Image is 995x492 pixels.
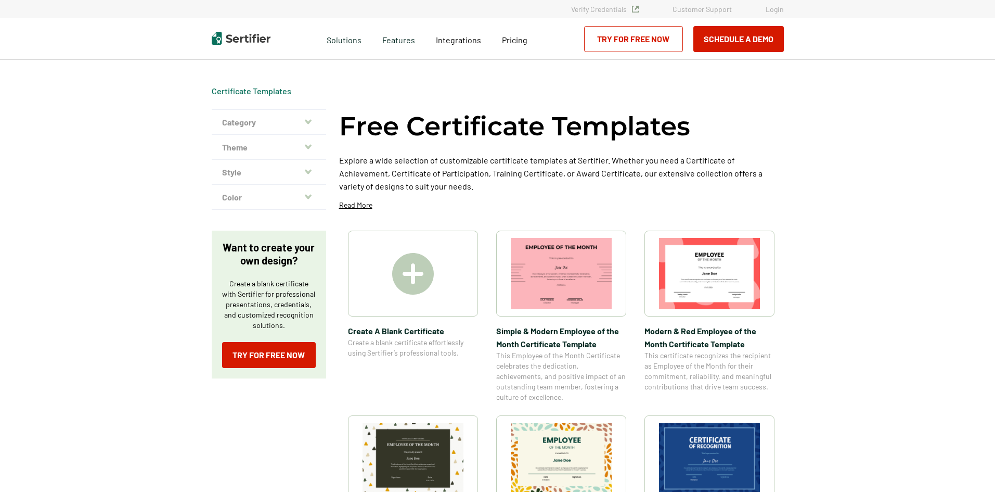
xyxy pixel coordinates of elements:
[502,32,527,45] a: Pricing
[212,185,326,210] button: Color
[436,35,481,45] span: Integrations
[496,231,626,402] a: Simple & Modern Employee of the Month Certificate TemplateSimple & Modern Employee of the Month C...
[632,6,639,12] img: Verified
[511,238,612,309] img: Simple & Modern Employee of the Month Certificate Template
[382,32,415,45] span: Features
[673,5,732,14] a: Customer Support
[212,135,326,160] button: Theme
[348,324,478,337] span: Create A Blank Certificate
[766,5,784,14] a: Login
[212,86,291,96] a: Certificate Templates
[659,238,760,309] img: Modern & Red Employee of the Month Certificate Template
[496,324,626,350] span: Simple & Modern Employee of the Month Certificate Template
[496,350,626,402] span: This Employee of the Month Certificate celebrates the dedication, achievements, and positive impa...
[584,26,683,52] a: Try for Free Now
[348,337,478,358] span: Create a blank certificate effortlessly using Sertifier’s professional tools.
[339,109,690,143] h1: Free Certificate Templates
[571,5,639,14] a: Verify Credentials
[222,279,316,331] p: Create a blank certificate with Sertifier for professional presentations, credentials, and custom...
[327,32,361,45] span: Solutions
[644,350,774,392] span: This certificate recognizes the recipient as Employee of the Month for their commitment, reliabil...
[212,32,270,45] img: Sertifier | Digital Credentialing Platform
[392,253,434,295] img: Create A Blank Certificate
[436,32,481,45] a: Integrations
[339,200,372,210] p: Read More
[502,35,527,45] span: Pricing
[212,110,326,135] button: Category
[339,154,784,193] p: Explore a wide selection of customizable certificate templates at Sertifier. Whether you need a C...
[222,342,316,368] a: Try for Free Now
[644,324,774,350] span: Modern & Red Employee of the Month Certificate Template
[212,86,291,96] div: Breadcrumb
[212,160,326,185] button: Style
[222,241,316,267] p: Want to create your own design?
[644,231,774,402] a: Modern & Red Employee of the Month Certificate TemplateModern & Red Employee of the Month Certifi...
